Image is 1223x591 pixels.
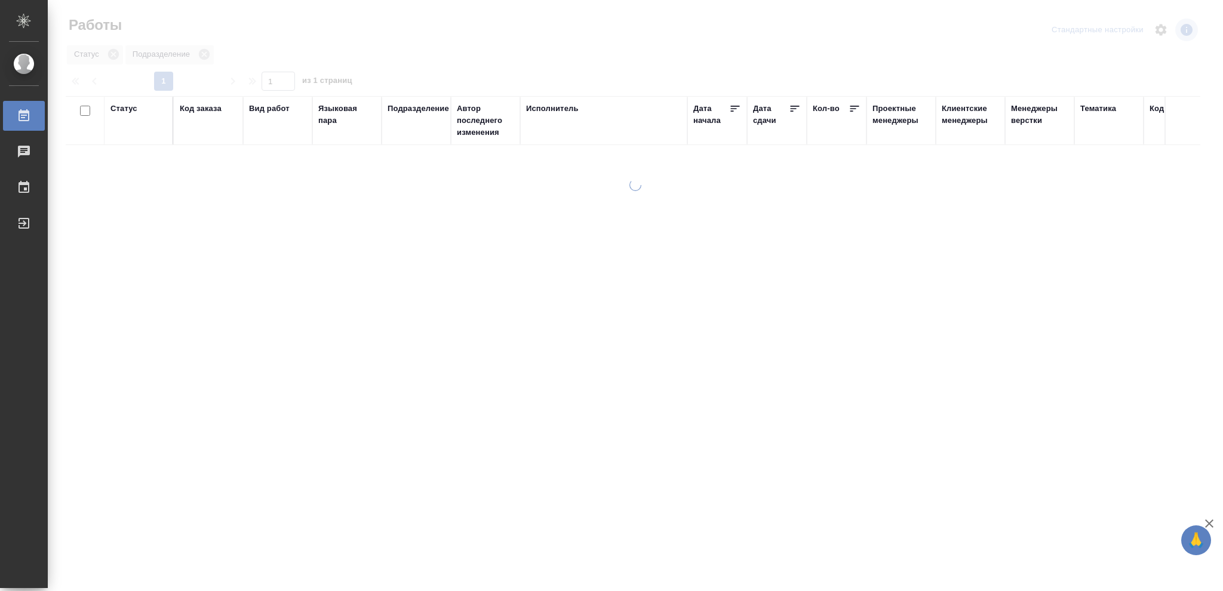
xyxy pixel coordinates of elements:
div: Проектные менеджеры [872,103,930,127]
div: Менеджеры верстки [1011,103,1068,127]
div: Статус [110,103,137,115]
div: Вид работ [249,103,290,115]
div: Исполнитель [526,103,579,115]
div: Кол-во [813,103,840,115]
div: Тематика [1080,103,1116,115]
div: Языковая пара [318,103,376,127]
div: Код работы [1150,103,1196,115]
div: Код заказа [180,103,222,115]
button: 🙏 [1181,525,1211,555]
div: Клиентские менеджеры [942,103,999,127]
div: Дата начала [693,103,729,127]
span: 🙏 [1186,528,1206,553]
div: Автор последнего изменения [457,103,514,138]
div: Дата сдачи [753,103,789,127]
div: Подразделение [388,103,449,115]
